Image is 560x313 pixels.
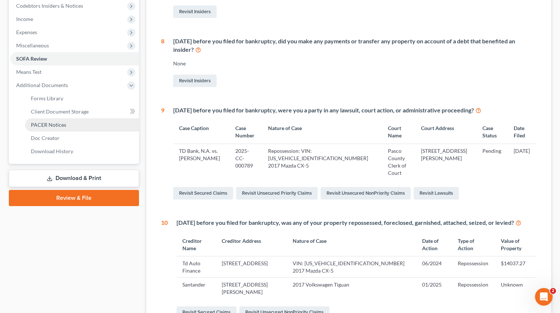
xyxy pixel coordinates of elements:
[508,120,536,144] th: Date Filed
[236,187,318,199] a: Revisit Unsecured Priority Claims
[16,69,42,75] span: Means Test
[16,82,68,88] span: Additional Documents
[161,37,164,89] div: 8
[173,6,217,18] a: Revisit Insiders
[452,233,495,256] th: Type of Action
[176,278,216,299] td: Santander
[31,135,60,141] span: Doc Creator
[415,144,477,180] td: [STREET_ADDRESS][PERSON_NAME]
[31,108,89,115] span: Client Document Storage
[16,3,83,9] span: Codebtors Insiders & Notices
[31,148,73,154] span: Download History
[16,29,37,35] span: Expenses
[9,190,139,206] a: Review & File
[287,278,416,299] td: 2017 Volkswagen Tiguan
[173,106,536,115] div: [DATE] before you filed for bankruptcy, were you a party in any lawsuit, court action, or adminis...
[477,144,508,180] td: Pending
[25,118,139,132] a: PACER Notices
[495,233,536,256] th: Value of Property
[229,120,262,144] th: Case Number
[216,233,287,256] th: Creditor Address
[173,187,233,199] a: Revisit Secured Claims
[416,278,452,299] td: 01/2025
[229,144,262,180] td: 2025-CC-000789
[16,16,33,22] span: Income
[262,144,382,180] td: Repossession: VIN: [US_VEHICLE_IDENTIFICATION_NUMBER] 2017 Mazda CX-5
[173,37,536,54] div: [DATE] before you filed for bankruptcy, did you make any payments or transfer any property on acc...
[287,256,416,277] td: VIN: [US_VEHICLE_IDENTIFICATION_NUMBER] 2017 Mazda CX-5
[382,144,415,180] td: Pasco County Clerk of Court
[477,120,508,144] th: Case Status
[176,219,536,227] div: [DATE] before you filed for bankruptcy, was any of your property repossessed, foreclosed, garnish...
[416,256,452,277] td: 06/2024
[25,92,139,105] a: Forms Library
[216,256,287,277] td: [STREET_ADDRESS]
[173,144,229,180] td: TD Bank, N.A. vs. [PERSON_NAME]
[31,122,66,128] span: PACER Notices
[176,256,216,277] td: Td Auto Finance
[16,42,49,48] span: Miscellaneous
[173,75,217,87] a: Revisit Insiders
[262,120,382,144] th: Nature of Case
[176,233,216,256] th: Creditor Name
[321,187,411,199] a: Revisit Unsecured NonPriority Claims
[173,60,536,67] div: None
[31,95,63,101] span: Forms Library
[415,120,477,144] th: Court Address
[550,288,556,294] span: 2
[287,233,416,256] th: Nature of Case
[16,55,47,62] span: SOFA Review
[535,288,553,306] iframe: Intercom live chat
[495,256,536,277] td: $14037.27
[9,170,139,187] a: Download & Print
[452,256,495,277] td: Repossession
[382,120,415,144] th: Court Name
[508,144,536,180] td: [DATE]
[10,52,139,65] a: SOFA Review
[416,233,452,256] th: Date of Action
[216,278,287,299] td: [STREET_ADDRESS][PERSON_NAME]
[495,278,536,299] td: Unknown
[161,106,164,201] div: 9
[414,187,459,199] a: Revisit Lawsuits
[173,120,229,144] th: Case Caption
[452,278,495,299] td: Repossession
[25,132,139,145] a: Doc Creator
[25,145,139,158] a: Download History
[25,105,139,118] a: Client Document Storage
